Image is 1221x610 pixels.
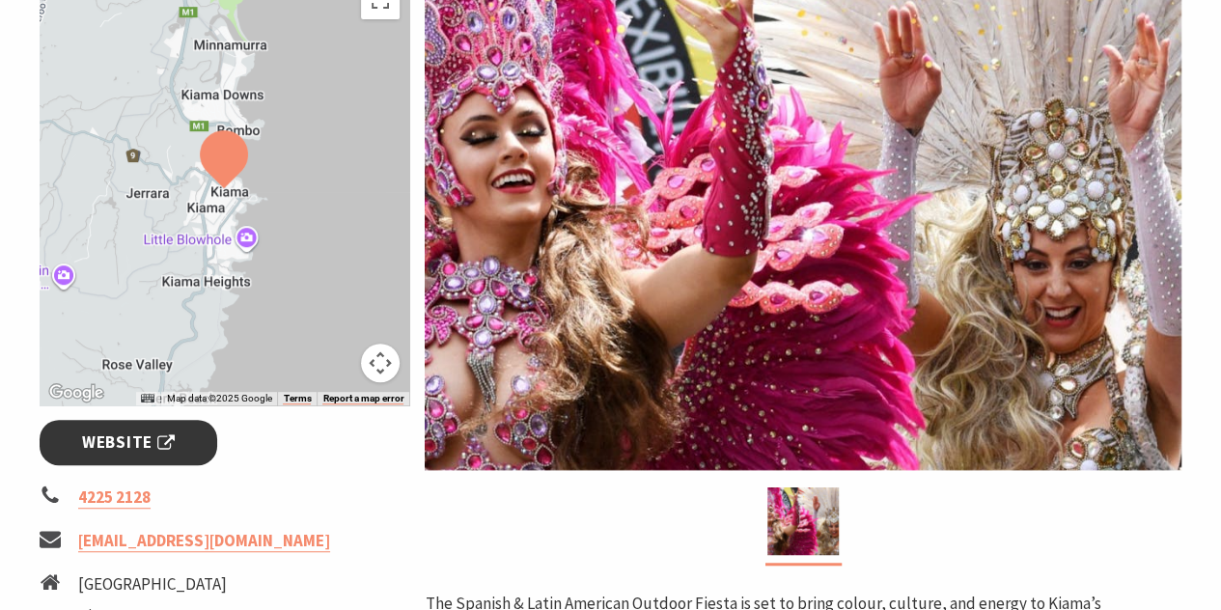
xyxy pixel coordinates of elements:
a: Report a map error [322,393,403,404]
span: Website [82,430,175,456]
a: Terms (opens in new tab) [283,393,311,404]
a: Open this area in Google Maps (opens a new window) [44,380,108,405]
a: Website [40,420,218,465]
button: Keyboard shortcuts [141,392,154,405]
a: 4225 2128 [78,486,151,509]
img: Dancers in jewelled pink and silver costumes with feathers, holding their hands up while smiling [767,487,839,555]
img: Google [44,380,108,405]
a: [EMAIL_ADDRESS][DOMAIN_NAME] [78,530,330,552]
span: Map data ©2025 Google [166,393,271,403]
li: [GEOGRAPHIC_DATA] [78,571,265,597]
button: Map camera controls [361,344,400,382]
